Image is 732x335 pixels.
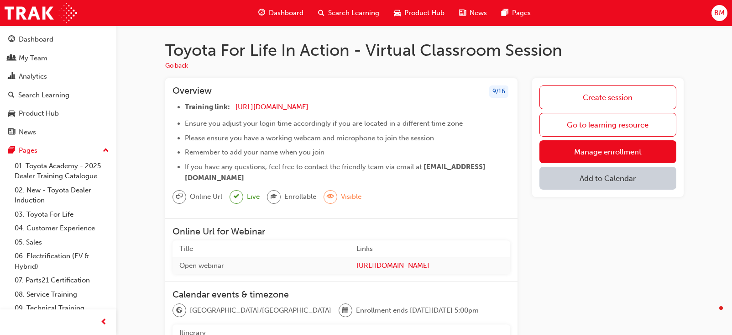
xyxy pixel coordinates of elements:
h3: Online Url for Webinar [173,226,511,237]
span: Please ensure you have a working webcam and microphone to join the session [185,134,434,142]
a: Go to learning resource [539,113,676,137]
button: Go back [165,61,188,71]
span: Search Learning [328,8,379,18]
span: search-icon [8,91,15,100]
a: Dashboard [4,31,113,48]
span: Enrollable [284,191,316,202]
span: tick-icon [234,191,239,202]
a: 02. New - Toyota Dealer Induction [11,183,113,207]
span: Enrollment ends [DATE][DATE] 5:00pm [356,305,479,316]
span: calendar-icon [342,305,349,317]
span: Live [247,191,260,202]
span: Online Url [190,191,222,202]
span: [GEOGRAPHIC_DATA]/[GEOGRAPHIC_DATA] [190,305,331,316]
div: Analytics [19,71,47,82]
button: Pages [4,142,113,159]
div: 9 / 16 [489,85,508,98]
a: news-iconNews [452,4,494,22]
span: search-icon [318,7,324,19]
iframe: Intercom live chat [701,304,723,326]
span: car-icon [394,7,401,19]
span: graduationCap-icon [271,191,277,203]
span: people-icon [8,54,15,63]
a: 01. Toyota Academy - 2025 Dealer Training Catalogue [11,159,113,183]
a: My Team [4,50,113,67]
a: Product Hub [4,105,113,122]
a: Manage enrollment [539,140,676,163]
a: 07. Parts21 Certification [11,273,113,287]
span: car-icon [8,110,15,118]
a: 08. Service Training [11,287,113,302]
h3: Overview [173,85,212,98]
a: pages-iconPages [494,4,538,22]
a: 04. Customer Experience [11,221,113,235]
span: pages-icon [8,147,15,155]
button: BM [711,5,727,21]
span: guage-icon [258,7,265,19]
a: News [4,124,113,141]
span: sessionType_ONLINE_URL-icon [176,191,183,203]
img: Trak [5,3,77,23]
span: Dashboard [269,8,303,18]
a: car-iconProduct Hub [387,4,452,22]
a: Create session [539,85,676,109]
th: Links [350,240,510,257]
th: Title [173,240,350,257]
span: news-icon [8,128,15,137]
span: globe-icon [176,305,183,317]
span: Training link: [185,103,230,111]
a: [URL][DOMAIN_NAME] [235,103,308,111]
div: Product Hub [19,108,59,119]
a: 03. Toyota For Life [11,207,113,222]
span: guage-icon [8,36,15,44]
a: guage-iconDashboard [251,4,311,22]
span: prev-icon [100,317,107,328]
span: News [470,8,487,18]
span: news-icon [459,7,466,19]
div: Dashboard [19,34,53,45]
div: News [19,127,36,138]
span: Remember to add your name when you join [185,148,324,156]
span: If you have any questions, feel free to contact the friendly team via email at [185,163,422,171]
div: My Team [19,53,47,64]
a: Search Learning [4,87,113,104]
span: pages-icon [502,7,508,19]
span: [EMAIL_ADDRESS][DOMAIN_NAME] [185,163,486,182]
h1: Toyota For Life In Action - Virtual Classroom Session [165,40,684,60]
h3: Calendar events & timezone [173,289,511,300]
a: Analytics [4,68,113,85]
span: eye-icon [327,191,334,203]
a: 06. Electrification (EV & Hybrid) [11,249,113,273]
span: Open webinar [179,261,224,270]
a: search-iconSearch Learning [311,4,387,22]
a: 05. Sales [11,235,113,250]
span: Pages [512,8,531,18]
button: DashboardMy TeamAnalyticsSearch LearningProduct HubNews [4,29,113,142]
span: Ensure you adjust your login time accordingly if you are located in a different time zone [185,119,463,128]
button: Add to Calendar [539,167,676,190]
a: 09. Technical Training [11,301,113,315]
span: up-icon [103,145,109,157]
div: Pages [19,145,37,156]
span: Visible [341,191,361,202]
span: Product Hub [404,8,444,18]
span: BM [714,8,725,18]
span: chart-icon [8,73,15,81]
div: Search Learning [18,90,69,101]
a: [URL][DOMAIN_NAME] [356,261,503,271]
